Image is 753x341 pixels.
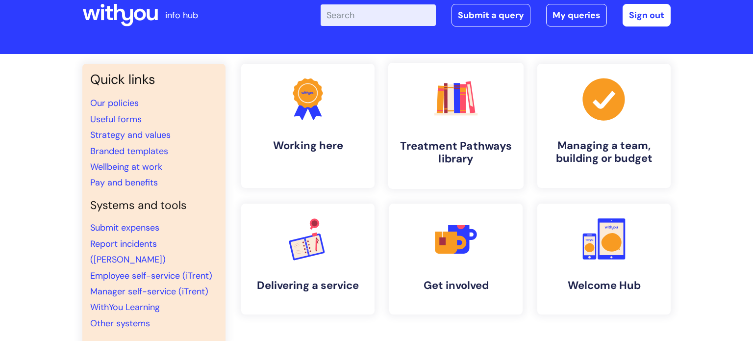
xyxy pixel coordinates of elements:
[537,64,671,188] a: Managing a team, building or budget
[90,129,171,141] a: Strategy and values
[249,279,367,292] h4: Delivering a service
[452,4,530,26] a: Submit a query
[90,317,150,329] a: Other systems
[90,113,142,125] a: Useful forms
[90,222,159,234] a: Submit expenses
[90,177,158,188] a: Pay and benefits
[623,4,671,26] a: Sign out
[90,238,166,265] a: Report incidents ([PERSON_NAME])
[90,161,162,173] a: Wellbeing at work
[249,139,367,152] h4: Working here
[90,72,218,87] h3: Quick links
[241,64,375,188] a: Working here
[388,63,524,189] a: Treatment Pathways library
[90,97,139,109] a: Our policies
[396,139,516,166] h4: Treatment Pathways library
[90,286,208,297] a: Manager self-service (iTrent)
[537,204,671,315] a: Welcome Hub
[165,7,198,23] p: info hub
[397,279,515,292] h4: Get involved
[90,270,212,282] a: Employee self-service (iTrent)
[545,279,663,292] h4: Welcome Hub
[321,4,436,26] input: Search
[321,4,671,26] div: | -
[389,204,523,315] a: Get involved
[545,139,663,165] h4: Managing a team, building or budget
[546,4,607,26] a: My queries
[90,145,168,157] a: Branded templates
[241,204,375,315] a: Delivering a service
[90,301,160,313] a: WithYou Learning
[90,199,218,212] h4: Systems and tools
